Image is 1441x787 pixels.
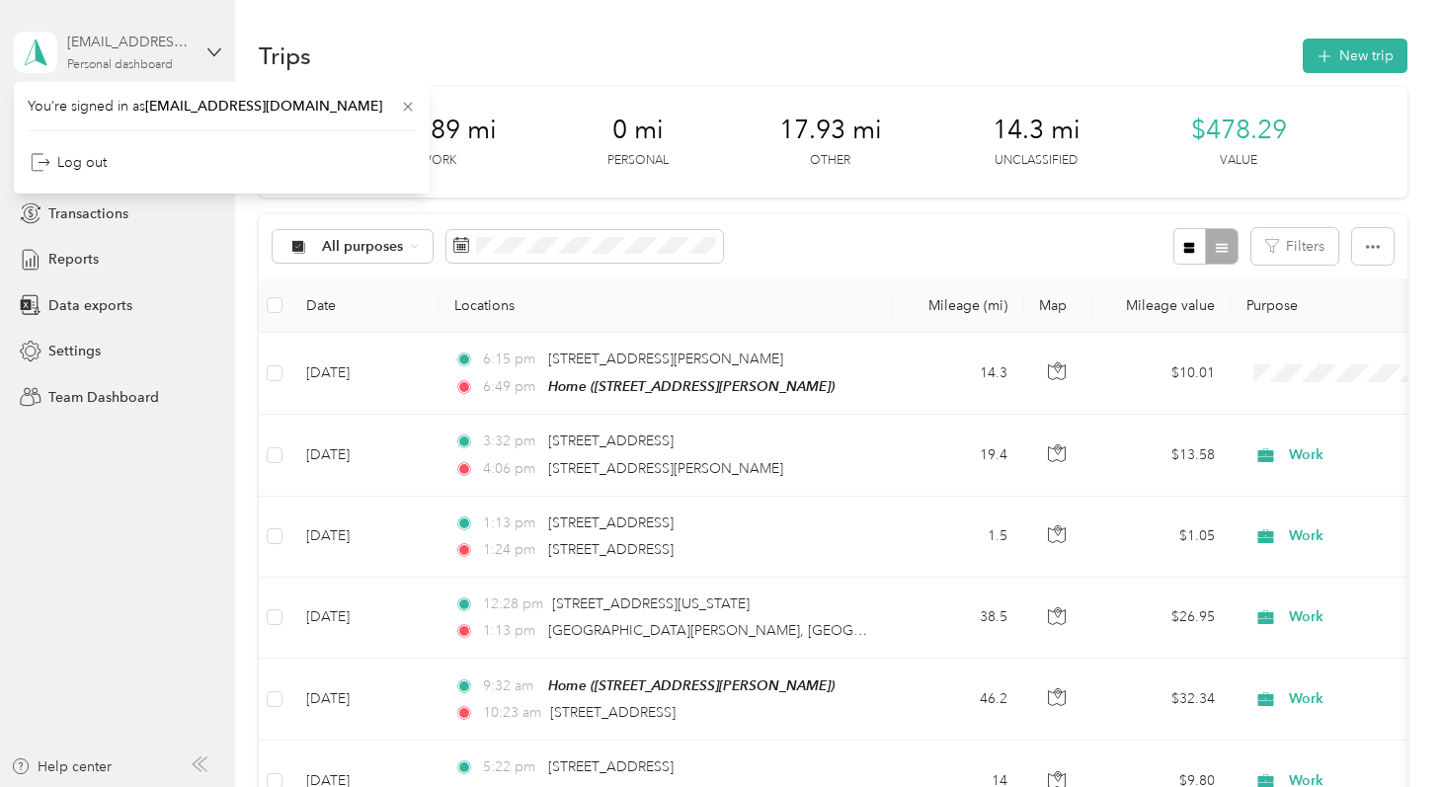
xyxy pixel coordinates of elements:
[290,333,439,415] td: [DATE]
[439,278,893,333] th: Locations
[483,349,539,370] span: 6:15 pm
[548,460,783,477] span: [STREET_ADDRESS][PERSON_NAME]
[483,512,539,534] span: 1:13 pm
[322,240,404,254] span: All purposes
[31,152,107,173] div: Log out
[1191,115,1287,146] span: $478.29
[48,295,132,316] span: Data exports
[1023,278,1092,333] th: Map
[548,677,835,693] span: Home ([STREET_ADDRESS][PERSON_NAME])
[548,433,674,449] span: [STREET_ADDRESS]
[483,458,539,480] span: 4:06 pm
[779,115,882,146] span: 17.93 mi
[1303,39,1407,73] button: New trip
[483,675,539,697] span: 9:32 am
[893,578,1023,659] td: 38.5
[552,595,750,612] span: [STREET_ADDRESS][US_STATE]
[607,152,669,170] p: Personal
[290,415,439,496] td: [DATE]
[67,32,191,52] div: [EMAIL_ADDRESS][DOMAIN_NAME]
[483,620,539,642] span: 1:13 pm
[1092,497,1231,578] td: $1.05
[1251,228,1338,265] button: Filters
[548,351,783,367] span: [STREET_ADDRESS][PERSON_NAME]
[483,431,539,452] span: 3:32 pm
[483,593,543,615] span: 12:28 pm
[28,96,416,117] span: You’re signed in as
[379,115,497,146] span: 677.89 mi
[48,341,101,361] span: Settings
[67,59,173,71] div: Personal dashboard
[483,702,541,724] span: 10:23 am
[1092,333,1231,415] td: $10.01
[893,278,1023,333] th: Mileage (mi)
[483,376,539,398] span: 6:49 pm
[259,45,311,66] h1: Trips
[810,152,850,170] p: Other
[48,249,99,270] span: Reports
[893,333,1023,415] td: 14.3
[483,756,539,778] span: 5:22 pm
[995,152,1078,170] p: Unclassified
[550,704,676,721] span: [STREET_ADDRESS]
[290,278,439,333] th: Date
[290,497,439,578] td: [DATE]
[290,578,439,659] td: [DATE]
[483,539,539,561] span: 1:24 pm
[48,387,159,408] span: Team Dashboard
[612,115,664,146] span: 0 mi
[1092,659,1231,741] td: $32.34
[548,514,674,531] span: [STREET_ADDRESS]
[290,659,439,741] td: [DATE]
[48,203,128,224] span: Transactions
[1330,676,1441,787] iframe: Everlance-gr Chat Button Frame
[1092,578,1231,659] td: $26.95
[893,415,1023,496] td: 19.4
[893,659,1023,741] td: 46.2
[1092,415,1231,496] td: $13.58
[548,378,835,394] span: Home ([STREET_ADDRESS][PERSON_NAME])
[548,758,674,775] span: [STREET_ADDRESS]
[11,756,112,777] button: Help center
[993,115,1081,146] span: 14.3 mi
[420,152,456,170] p: Work
[1092,278,1231,333] th: Mileage value
[548,541,674,558] span: [STREET_ADDRESS]
[893,497,1023,578] td: 1.5
[1220,152,1257,170] p: Value
[145,98,382,115] span: [EMAIL_ADDRESS][DOMAIN_NAME]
